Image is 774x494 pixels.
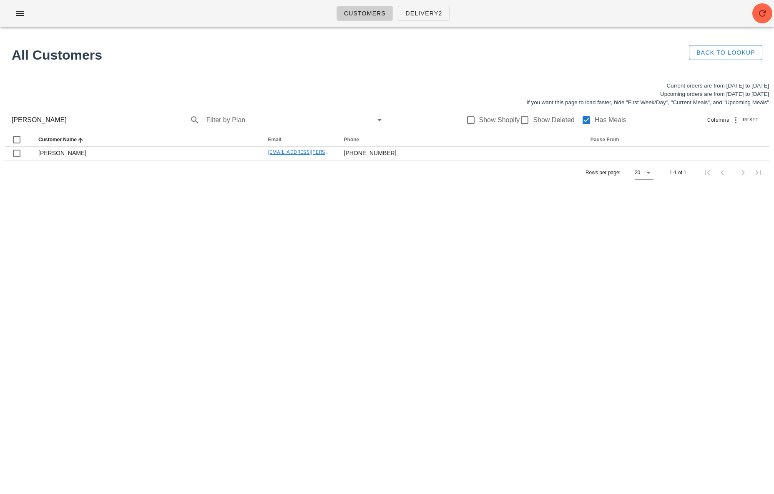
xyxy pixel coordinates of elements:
[689,45,762,60] button: Back to Lookup
[595,116,626,124] label: Has Meals
[479,116,520,124] label: Show Shopify
[635,166,653,179] div: 20Rows per page:
[344,137,359,143] span: Phone
[741,116,762,124] button: Reset
[38,137,77,143] span: Customer Name
[32,133,261,147] th: Customer Name: Sorted ascending. Activate to sort descending.
[12,45,636,65] h1: All Customers
[669,169,686,176] div: 1-1 of 1
[635,169,640,176] div: 20
[707,113,741,127] div: Columns
[707,116,729,124] span: Columns
[337,133,584,147] th: Phone: Not sorted. Activate to sort ascending.
[337,147,584,160] td: [PHONE_NUMBER]
[32,147,261,160] td: [PERSON_NAME]
[398,6,449,21] a: Delivery2
[268,137,281,143] span: Email
[533,116,575,124] label: Show Deleted
[591,137,619,143] span: Pause From
[584,133,769,147] th: Pause From: Not sorted. Activate to sort ascending.
[206,113,384,127] div: Filter by Plan
[261,133,337,147] th: Email: Not sorted. Activate to sort ascending.
[337,6,393,21] a: Customers
[742,118,759,122] span: Reset
[586,160,653,185] div: Rows per page:
[344,10,386,17] span: Customers
[405,10,442,17] span: Delivery2
[268,149,391,155] a: [EMAIL_ADDRESS][PERSON_NAME][DOMAIN_NAME]
[696,49,755,56] span: Back to Lookup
